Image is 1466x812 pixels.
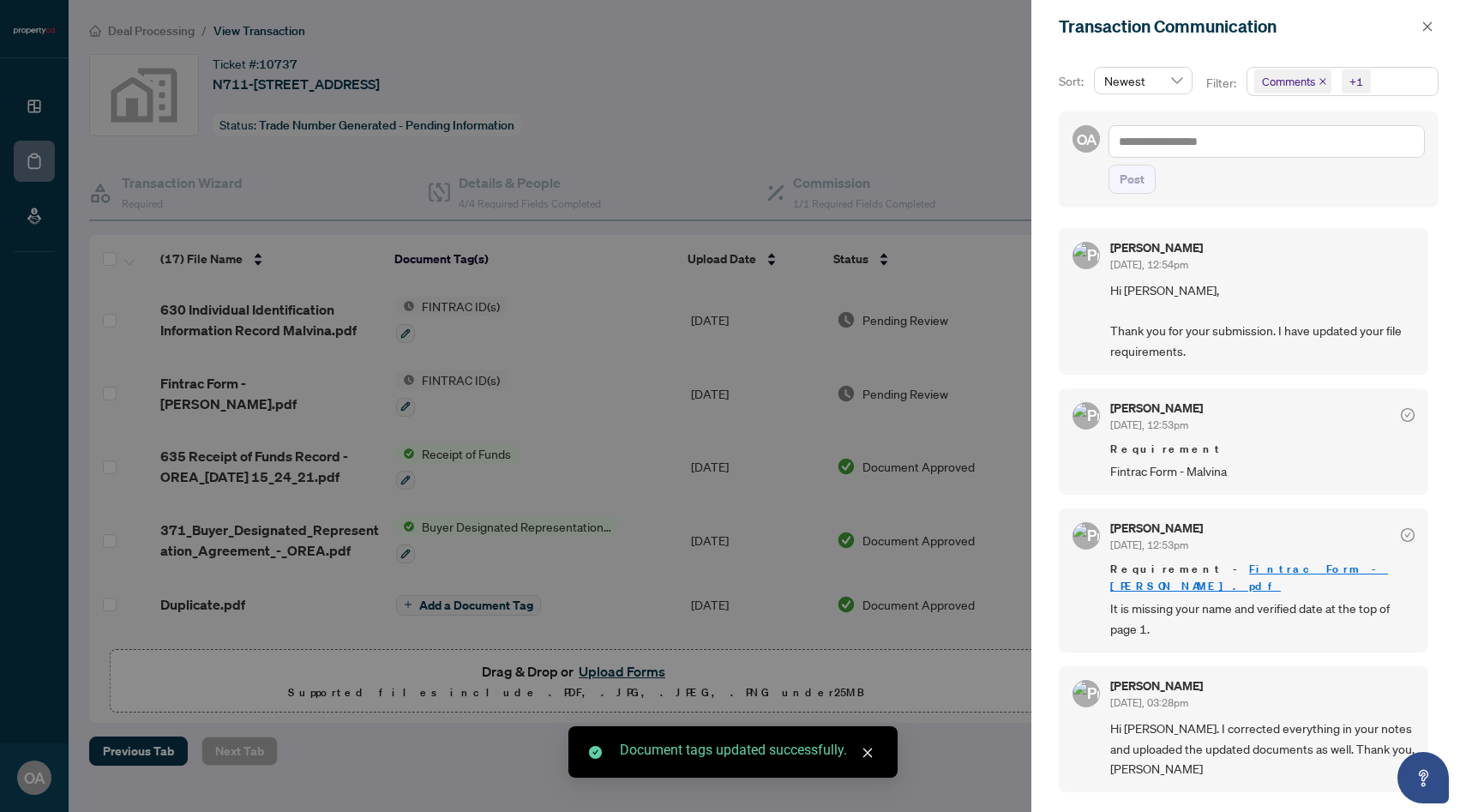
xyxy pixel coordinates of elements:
[620,740,877,761] div: Document tags updated successfully.
[1421,21,1433,33] span: close
[1349,73,1363,90] div: +1
[1110,402,1203,414] h5: [PERSON_NAME]
[1254,69,1331,93] span: Comments
[1059,14,1416,39] div: Transaction Communication
[589,746,602,759] span: check-circle
[1401,408,1415,422] span: check-circle
[1110,598,1415,639] span: It is missing your name and verified date at the top of page 1.
[858,743,877,762] a: Close
[1206,74,1239,93] p: Filter:
[1110,561,1415,595] span: Requirement -
[1110,441,1415,458] span: Requirement
[1110,258,1188,271] span: [DATE], 12:54pm
[1401,528,1415,542] span: check-circle
[862,747,874,759] span: close
[1076,128,1096,151] span: OA
[1073,403,1099,429] img: Profile Icon
[1110,680,1203,692] h5: [PERSON_NAME]
[1110,538,1188,551] span: [DATE], 12:53pm
[1110,461,1415,481] span: Fintrac Form - Malvina
[1109,165,1156,194] button: Post
[1073,681,1099,707] img: Profile Icon
[1397,752,1449,803] button: Open asap
[1110,280,1415,361] span: Hi [PERSON_NAME], Thank you for your submission. I have updated your file requirements.
[1110,522,1203,534] h5: [PERSON_NAME]
[1073,523,1099,549] img: Profile Icon
[1059,72,1087,91] p: Sort:
[1104,68,1182,93] span: Newest
[1110,562,1388,593] a: Fintrac Form - [PERSON_NAME].pdf
[1110,719,1415,779] span: Hi [PERSON_NAME]. I corrected everything in your notes and uploaded the updated documents as well...
[1262,73,1315,90] span: Comments
[1073,243,1099,268] img: Profile Icon
[1110,418,1188,431] span: [DATE], 12:53pm
[1319,77,1327,86] span: close
[1110,696,1188,709] span: [DATE], 03:28pm
[1110,242,1203,254] h5: [PERSON_NAME]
